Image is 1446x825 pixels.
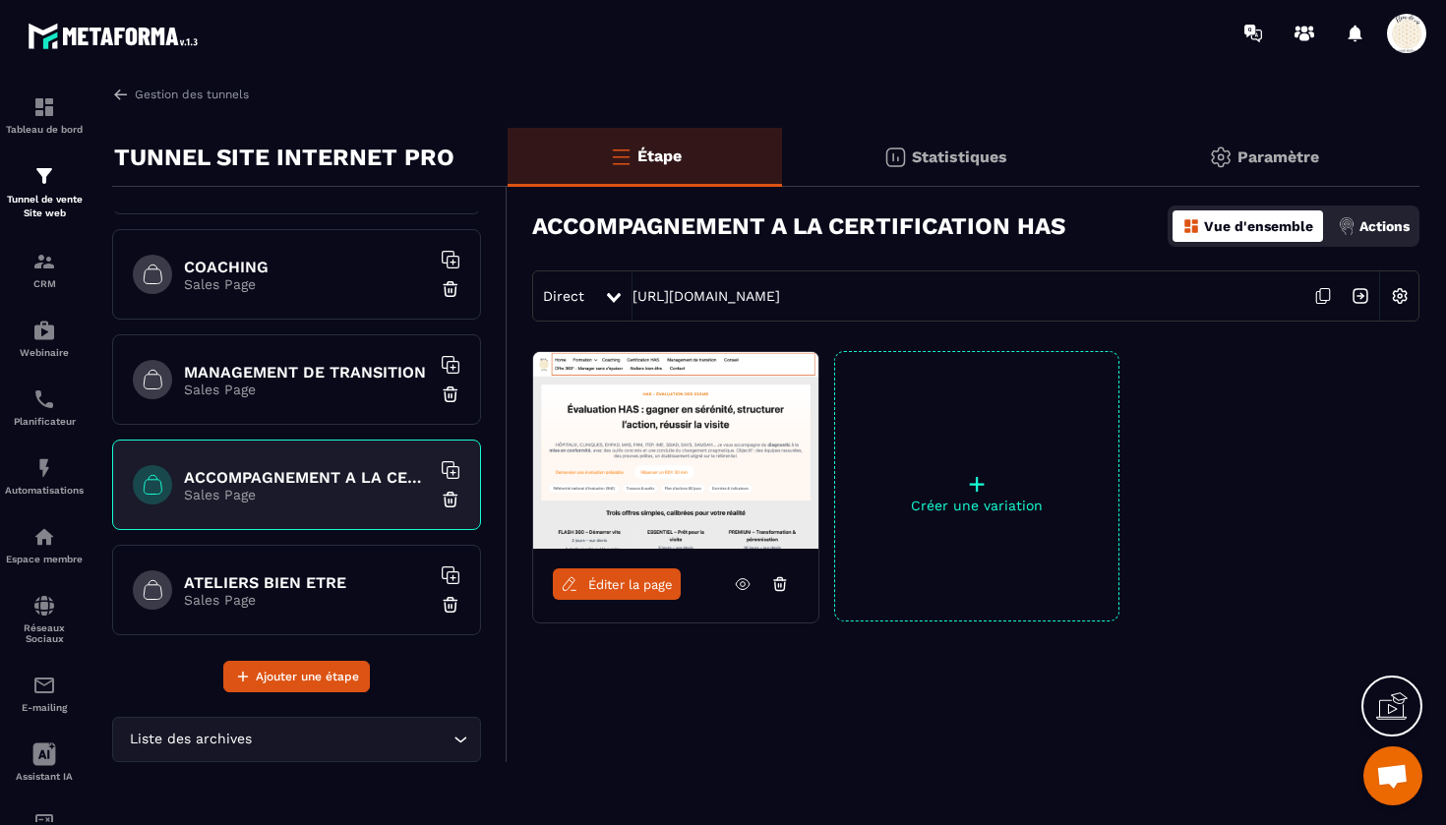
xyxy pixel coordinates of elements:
[5,124,84,135] p: Tableau de bord
[5,702,84,713] p: E-mailing
[112,86,130,103] img: arrow
[637,147,682,165] p: Étape
[883,146,907,169] img: stats.20deebd0.svg
[1204,218,1313,234] p: Vue d'ensemble
[256,667,359,686] span: Ajouter une étape
[223,661,370,692] button: Ajouter une étape
[533,352,818,549] img: image
[1381,277,1418,315] img: setting-w.858f3a88.svg
[1342,277,1379,315] img: arrow-next.bcc2205e.svg
[184,468,430,487] h6: ACCOMPAGNEMENT A LA CERTIFICATION HAS
[835,470,1118,498] p: +
[184,573,430,592] h6: ATELIERS BIEN ETRE
[32,95,56,119] img: formation
[441,490,460,509] img: trash
[441,279,460,299] img: trash
[32,387,56,411] img: scheduler
[32,456,56,480] img: automations
[5,659,84,728] a: emailemailE-mailing
[1182,217,1200,235] img: dashboard-orange.40269519.svg
[32,250,56,273] img: formation
[184,363,430,382] h6: MANAGEMENT DE TRANSITION
[5,485,84,496] p: Automatisations
[5,442,84,510] a: automationsautomationsAutomatisations
[588,577,673,592] span: Éditer la page
[835,498,1118,513] p: Créer une variation
[112,717,481,762] div: Search for option
[5,579,84,659] a: social-networksocial-networkRéseaux Sociaux
[5,554,84,564] p: Espace membre
[5,347,84,358] p: Webinaire
[1363,746,1422,805] div: Ouvrir le chat
[184,487,430,502] p: Sales Page
[5,81,84,149] a: formationformationTableau de bord
[32,525,56,549] img: automations
[5,416,84,427] p: Planificateur
[184,382,430,397] p: Sales Page
[5,622,84,644] p: Réseaux Sociaux
[5,193,84,220] p: Tunnel de vente Site web
[5,728,84,796] a: Assistant IA
[32,674,56,697] img: email
[5,510,84,579] a: automationsautomationsEspace membre
[184,258,430,276] h6: COACHING
[532,212,1065,240] h3: ACCOMPAGNEMENT A LA CERTIFICATION HAS
[5,771,84,782] p: Assistant IA
[5,278,84,289] p: CRM
[28,18,205,54] img: logo
[1359,218,1410,234] p: Actions
[5,304,84,373] a: automationsautomationsWebinaire
[1338,217,1356,235] img: actions.d6e523a2.png
[184,276,430,292] p: Sales Page
[553,568,681,600] a: Éditer la page
[1209,146,1233,169] img: setting-gr.5f69749f.svg
[256,729,449,750] input: Search for option
[1237,147,1319,166] p: Paramètre
[125,729,256,750] span: Liste des archives
[5,373,84,442] a: schedulerschedulerPlanificateur
[184,592,430,608] p: Sales Page
[112,86,249,103] a: Gestion des tunnels
[441,384,460,404] img: trash
[609,145,633,168] img: bars-o.4a397970.svg
[633,288,780,304] a: [URL][DOMAIN_NAME]
[32,164,56,188] img: formation
[114,138,454,177] p: TUNNEL SITE INTERNET PRO
[441,595,460,615] img: trash
[5,235,84,304] a: formationformationCRM
[912,147,1007,166] p: Statistiques
[543,288,584,304] span: Direct
[32,319,56,342] img: automations
[32,594,56,618] img: social-network
[5,149,84,235] a: formationformationTunnel de vente Site web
